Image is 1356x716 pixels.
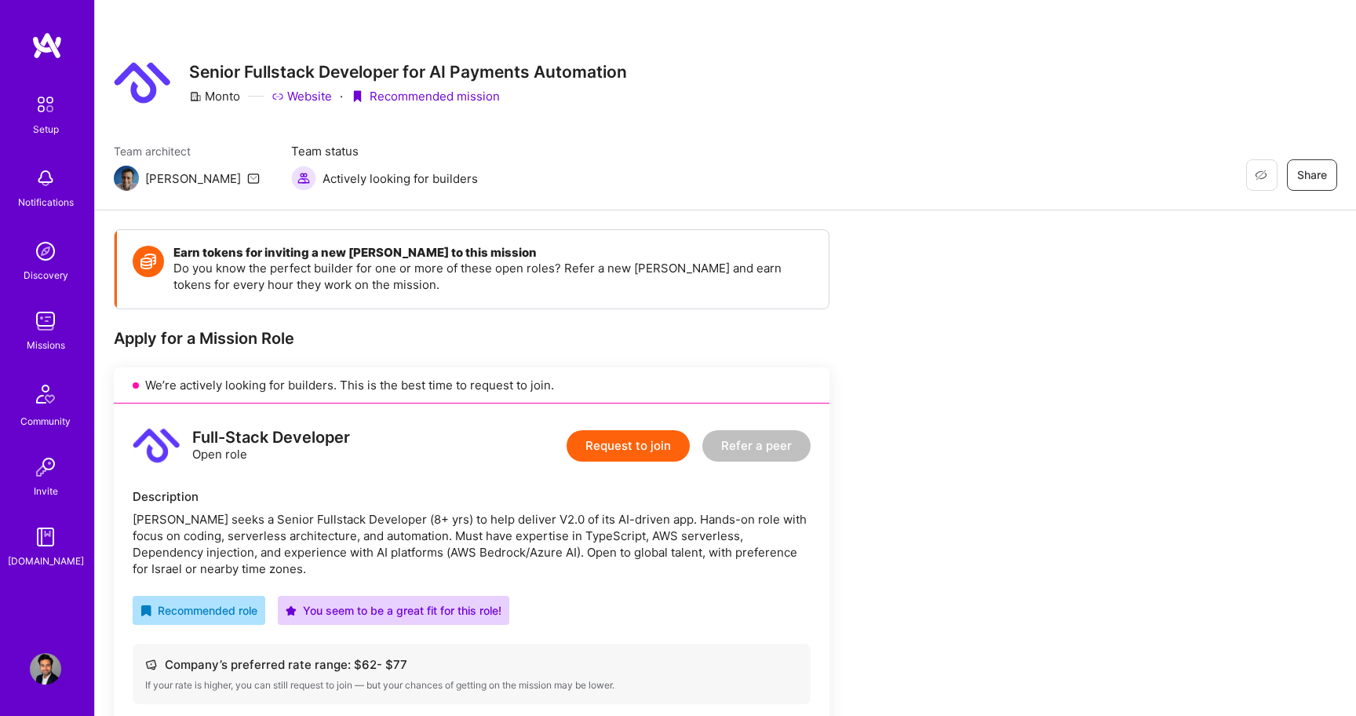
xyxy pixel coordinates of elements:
[18,194,74,210] div: Notifications
[351,88,500,104] div: Recommended mission
[567,430,690,462] button: Request to join
[30,305,61,337] img: teamwork
[33,121,59,137] div: Setup
[272,88,332,104] a: Website
[145,170,241,187] div: [PERSON_NAME]
[24,267,68,283] div: Discovery
[1255,169,1267,181] i: icon EyeClosed
[26,653,65,685] a: User Avatar
[30,451,61,483] img: Invite
[173,246,813,260] h4: Earn tokens for inviting a new [PERSON_NAME] to this mission
[8,553,84,569] div: [DOMAIN_NAME]
[351,90,363,103] i: icon PurpleRibbon
[173,260,813,293] p: Do you know the perfect builder for one or more of these open roles? Refer a new [PERSON_NAME] an...
[27,375,64,413] img: Community
[133,511,811,577] div: [PERSON_NAME] seeks a Senior Fullstack Developer (8+ yrs) to help deliver V2.0 of its AI-driven a...
[145,679,798,692] div: If your rate is higher, you can still request to join — but your chances of getting on the missio...
[323,170,478,187] span: Actively looking for builders
[27,337,65,353] div: Missions
[189,62,627,82] h3: Senior Fullstack Developer for AI Payments Automation
[114,55,170,111] img: Company Logo
[286,602,501,619] div: You seem to be a great fit for this role!
[145,656,798,673] div: Company’s preferred rate range: $ 62 - $ 77
[133,246,164,277] img: Token icon
[145,659,157,670] i: icon Cash
[192,429,350,446] div: Full-Stack Developer
[286,605,297,616] i: icon PurpleStar
[189,88,240,104] div: Monto
[192,429,350,462] div: Open role
[114,166,139,191] img: Team Architect
[29,88,62,121] img: setup
[34,483,58,499] div: Invite
[140,605,151,616] i: icon RecommendedBadge
[291,166,316,191] img: Actively looking for builders
[702,430,811,462] button: Refer a peer
[114,143,260,159] span: Team architect
[30,236,61,267] img: discovery
[291,143,478,159] span: Team status
[114,328,829,349] div: Apply for a Mission Role
[140,602,257,619] div: Recommended role
[133,422,180,469] img: logo
[189,90,202,103] i: icon CompanyGray
[31,31,63,60] img: logo
[114,367,829,404] div: We’re actively looking for builders. This is the best time to request to join.
[1287,159,1337,191] button: Share
[340,88,343,104] div: ·
[247,172,260,184] i: icon Mail
[30,653,61,685] img: User Avatar
[30,163,61,194] img: bell
[30,521,61,553] img: guide book
[20,413,71,429] div: Community
[133,488,811,505] div: Description
[1297,167,1327,183] span: Share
